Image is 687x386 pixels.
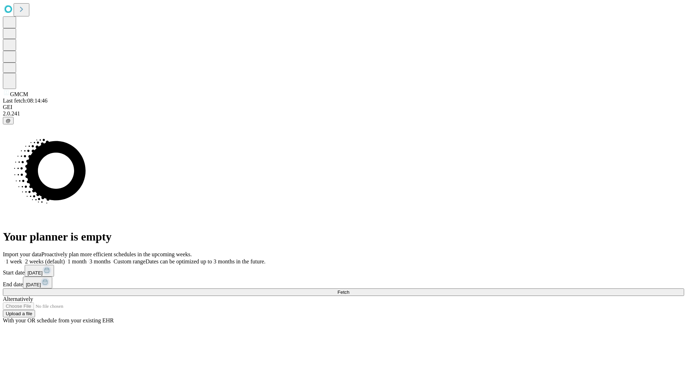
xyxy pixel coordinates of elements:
[10,91,28,97] span: GMCM
[3,117,14,124] button: @
[89,258,111,264] span: 3 months
[3,110,684,117] div: 2.0.241
[3,230,684,243] h1: Your planner is empty
[3,317,114,323] span: With your OR schedule from your existing EHR
[28,270,43,276] span: [DATE]
[3,251,42,257] span: Import your data
[3,98,48,104] span: Last fetch: 08:14:46
[68,258,87,264] span: 1 month
[3,277,684,288] div: End date
[42,251,192,257] span: Proactively plan more efficient schedules in the upcoming weeks.
[337,289,349,295] span: Fetch
[6,258,22,264] span: 1 week
[23,277,52,288] button: [DATE]
[3,310,35,317] button: Upload a file
[25,258,65,264] span: 2 weeks (default)
[6,118,11,123] span: @
[3,265,684,277] div: Start date
[3,296,33,302] span: Alternatively
[146,258,265,264] span: Dates can be optimized up to 3 months in the future.
[3,288,684,296] button: Fetch
[25,265,54,277] button: [DATE]
[3,104,684,110] div: GEI
[26,282,41,287] span: [DATE]
[113,258,145,264] span: Custom range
